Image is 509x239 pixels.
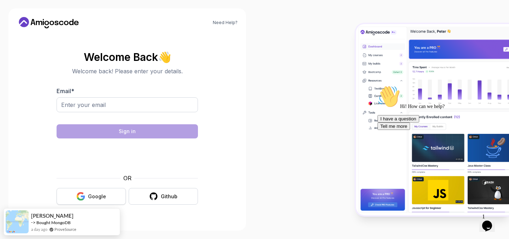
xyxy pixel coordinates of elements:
[31,220,36,225] span: ->
[31,213,74,219] span: [PERSON_NAME]
[161,193,177,200] div: Github
[3,40,35,47] button: Tell me more
[57,87,74,95] label: Email *
[17,17,81,28] a: Home link
[213,20,238,25] a: Need Help?
[123,174,131,182] p: OR
[3,21,70,27] span: Hi! How can we help?
[57,51,198,63] h2: Welcome Back
[375,82,502,207] iframe: chat widget
[88,193,106,200] div: Google
[57,124,198,138] button: Sign in
[119,128,136,135] div: Sign in
[3,3,130,47] div: 👋Hi! How can we help?I have a questionTell me more
[57,97,198,112] input: Enter your email
[54,226,76,232] a: ProveSource
[74,143,181,170] iframe: Widget containing checkbox for hCaptcha security challenge
[36,220,71,225] a: Bought MongoDB
[356,24,509,215] img: Amigoscode Dashboard
[57,67,198,75] p: Welcome back! Please enter your details.
[3,3,25,25] img: :wave:
[6,210,29,233] img: provesource social proof notification image
[479,211,502,232] iframe: chat widget
[31,226,47,232] span: a day ago
[129,188,198,205] button: Github
[3,33,45,40] button: I have a question
[57,188,126,205] button: Google
[158,51,172,63] span: 👋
